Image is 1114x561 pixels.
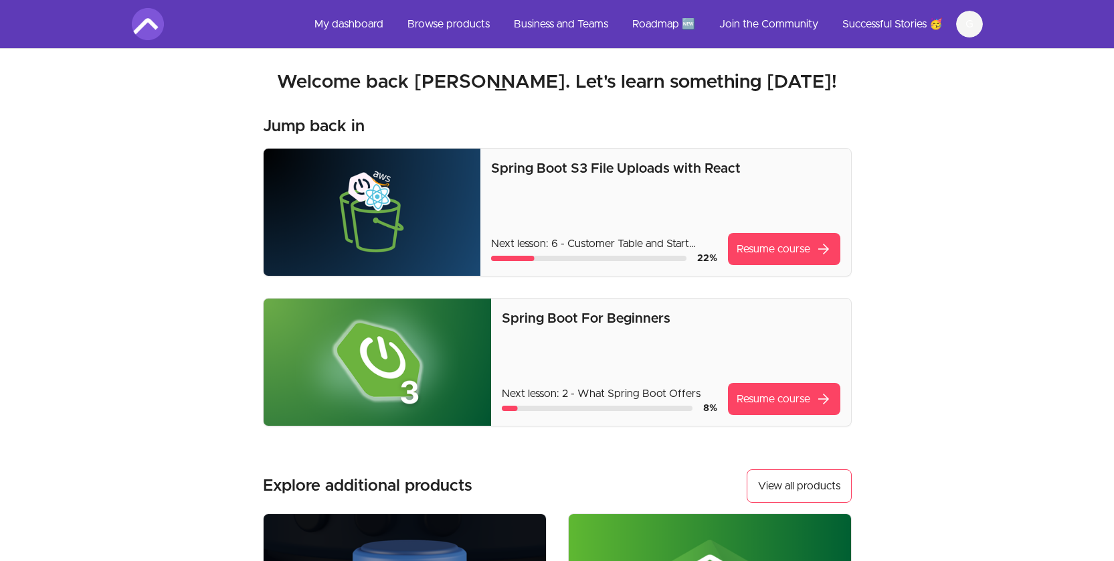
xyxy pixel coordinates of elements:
img: Amigoscode logo [132,8,164,40]
a: Successful Stories 🥳 [832,8,953,40]
img: Product image for Spring Boot S3 File Uploads with React [264,149,480,276]
a: Resume coursearrow_forward [728,383,840,415]
a: Resume coursearrow_forward [728,233,840,265]
h2: Welcome back [PERSON_NAME]. Let's learn something [DATE]! [132,70,983,94]
a: Browse products [397,8,500,40]
div: Course progress [491,256,686,261]
p: Next lesson: 6 - Customer Table and Start Backend [491,236,717,252]
span: arrow_forward [816,391,832,407]
p: Next lesson: 2 - What Spring Boot Offers [502,386,717,402]
div: Course progress [502,406,692,411]
p: Spring Boot For Beginners [502,309,840,328]
nav: Main [304,8,983,40]
img: Product image for Spring Boot For Beginners [264,299,492,426]
a: Join the Community [709,8,829,40]
span: 8 % [703,404,717,413]
a: My dashboard [304,8,394,40]
span: arrow_forward [816,241,832,257]
h3: Jump back in [263,116,365,137]
button: G [956,11,983,37]
a: Roadmap 🆕 [622,8,706,40]
h3: Explore additional products [263,475,472,497]
a: Business and Teams [503,8,619,40]
span: 22 % [697,254,717,263]
a: View all products [747,469,852,503]
p: Spring Boot S3 File Uploads with React [491,159,840,178]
